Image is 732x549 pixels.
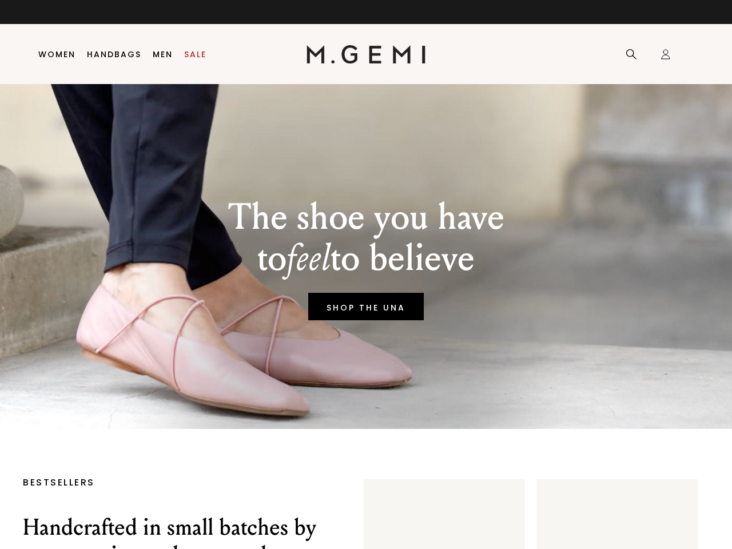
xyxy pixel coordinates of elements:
[38,50,75,59] a: Women
[228,197,504,238] p: The shoe you have
[153,50,173,59] a: Men
[308,293,424,320] a: SHOP THE UNA
[87,50,141,59] a: Handbags
[228,238,504,279] p: to to believe
[23,479,329,486] p: BESTSELLERS
[287,236,331,280] em: feel
[307,45,426,63] img: M.Gemi
[184,50,206,59] a: Sale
